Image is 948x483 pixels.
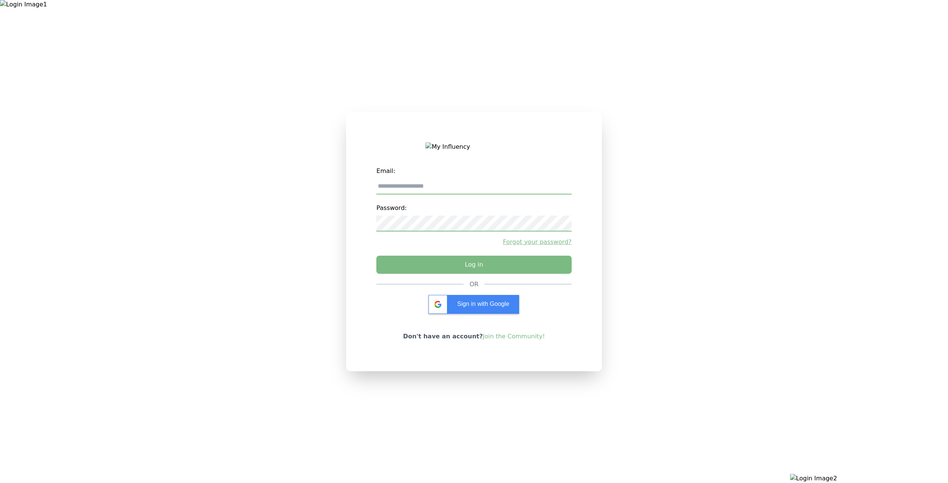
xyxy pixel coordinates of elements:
[428,295,519,314] div: Sign in with Google
[376,164,571,179] label: Email:
[790,474,948,483] img: Login Image2
[457,301,509,307] span: Sign in with Google
[376,201,571,216] label: Password:
[376,238,571,247] a: Forgot your password?
[403,332,545,341] p: Don't have an account?
[483,333,545,340] a: Join the Community!
[425,142,522,151] img: My Influency
[470,280,479,289] div: OR
[376,256,571,274] button: Log in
